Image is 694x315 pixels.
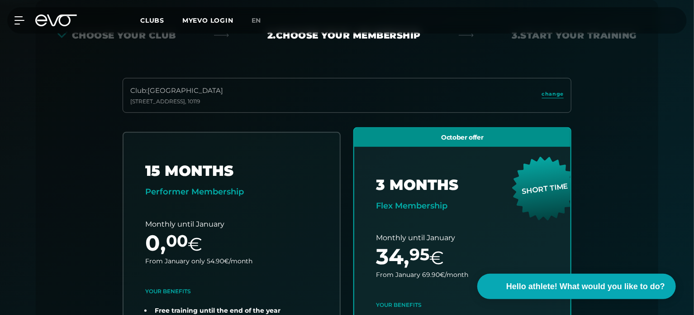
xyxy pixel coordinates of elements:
[542,90,564,101] a: change
[147,86,223,95] font: [GEOGRAPHIC_DATA]
[182,16,233,24] a: MYEVO LOGIN
[185,98,200,105] font: , 10119
[140,16,164,24] font: Clubs
[130,98,185,105] font: [STREET_ADDRESS]
[252,15,272,26] a: en
[140,16,182,24] a: Clubs
[506,282,665,291] font: Hello athlete! What would you like to do?
[146,86,147,95] font: :
[477,274,676,299] button: Hello athlete! What would you like to do?
[252,16,261,24] font: en
[542,91,564,97] font: change
[130,86,146,95] font: Club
